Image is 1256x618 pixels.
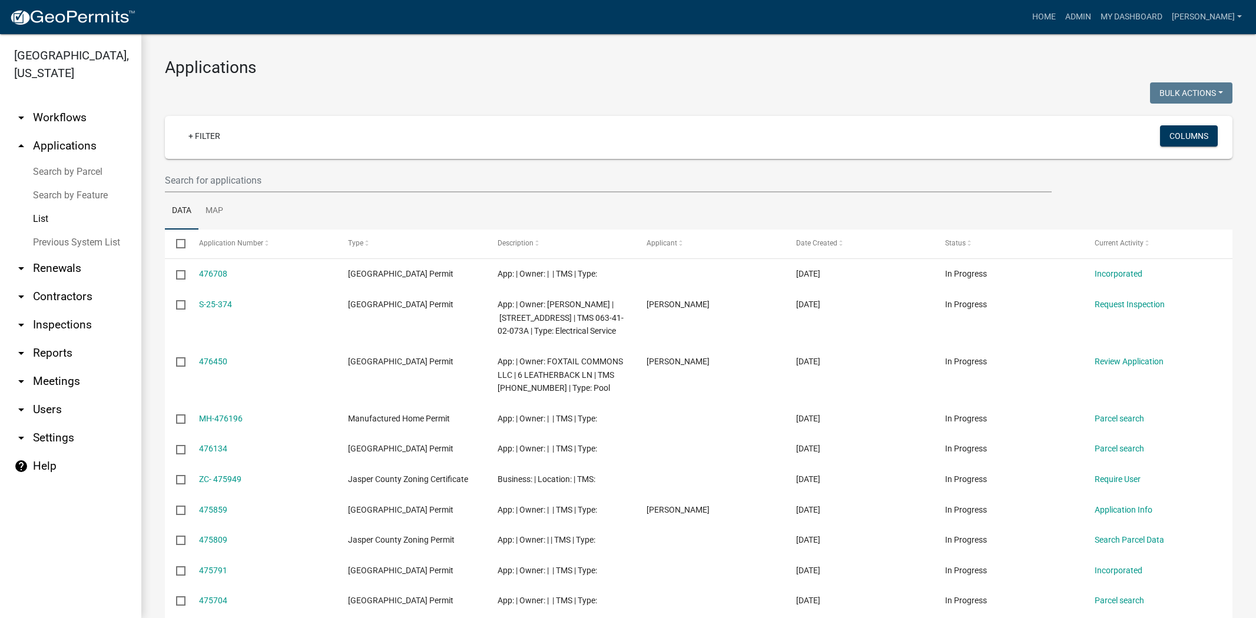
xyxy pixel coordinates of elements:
[796,596,820,605] span: 09/09/2025
[635,230,785,258] datatable-header-cell: Applicant
[1095,474,1141,484] a: Require User
[498,444,597,453] span: App: | Owner: | | TMS | Type:
[14,318,28,332] i: arrow_drop_down
[348,300,453,309] span: Jasper County Building Permit
[1095,566,1142,575] a: Incorporated
[796,357,820,366] span: 09/10/2025
[796,535,820,544] span: 09/09/2025
[647,239,677,247] span: Applicant
[199,596,227,605] a: 475704
[498,474,595,484] span: Business: | Location: | TMS:
[647,300,710,309] span: Thomas Maroney
[1083,230,1232,258] datatable-header-cell: Current Activity
[498,566,597,575] span: App: | Owner: | | TMS | Type:
[796,269,820,278] span: 09/10/2025
[498,239,533,247] span: Description
[198,192,230,230] a: Map
[1028,6,1061,28] a: Home
[796,414,820,423] span: 09/10/2025
[348,505,453,514] span: Jasper County Building Permit
[165,168,1052,192] input: Search for applications
[945,566,987,575] span: In Progress
[945,269,987,278] span: In Progress
[14,431,28,445] i: arrow_drop_down
[486,230,635,258] datatable-header-cell: Description
[1095,444,1144,453] a: Parcel search
[1167,6,1247,28] a: [PERSON_NAME]
[945,444,987,453] span: In Progress
[945,357,987,366] span: In Progress
[1096,6,1167,28] a: My Dashboard
[945,596,987,605] span: In Progress
[647,357,710,366] span: Kimberley Bonarrigo
[934,230,1083,258] datatable-header-cell: Status
[165,230,187,258] datatable-header-cell: Select
[945,535,987,544] span: In Progress
[199,444,227,453] a: 476134
[796,300,820,309] span: 09/10/2025
[1150,82,1232,104] button: Bulk Actions
[945,300,987,309] span: In Progress
[796,239,837,247] span: Date Created
[1095,505,1152,514] a: Application Info
[945,414,987,423] span: In Progress
[498,505,597,514] span: App: | Owner: | | TMS | Type:
[14,111,28,125] i: arrow_drop_down
[199,414,243,423] a: MH-476196
[348,474,468,484] span: Jasper County Zoning Certificate
[796,474,820,484] span: 09/09/2025
[14,261,28,275] i: arrow_drop_down
[187,230,337,258] datatable-header-cell: Application Number
[14,403,28,417] i: arrow_drop_down
[945,474,987,484] span: In Progress
[498,414,597,423] span: App: | Owner: | | TMS | Type:
[1095,357,1164,366] a: Review Application
[348,269,453,278] span: Jasper County Building Permit
[784,230,934,258] datatable-header-cell: Date Created
[796,505,820,514] span: 09/09/2025
[348,535,455,544] span: Jasper County Zoning Permit
[945,505,987,514] span: In Progress
[165,192,198,230] a: Data
[1095,596,1144,605] a: Parcel search
[14,459,28,473] i: help
[199,357,227,366] a: 476450
[179,125,230,147] a: + Filter
[945,239,966,247] span: Status
[1095,535,1164,544] a: Search Parcel Data
[14,139,28,153] i: arrow_drop_up
[796,566,820,575] span: 09/09/2025
[199,566,227,575] a: 475791
[348,444,453,453] span: Jasper County Building Permit
[14,374,28,388] i: arrow_drop_down
[647,505,710,514] span: Preston Parfitt
[348,566,453,575] span: Jasper County Building Permit
[1160,125,1218,147] button: Columns
[14,290,28,304] i: arrow_drop_down
[1095,239,1144,247] span: Current Activity
[1095,300,1165,309] a: Request Inspection
[498,269,597,278] span: App: | Owner: | | TMS | Type:
[199,300,232,309] a: S-25-374
[498,300,624,336] span: App: | Owner: BRYANT ELIZABETH | 510 FAMILY CIR | TMS 063-41-02-073A | Type: Electrical Service
[498,357,623,393] span: App: | Owner: FOXTAIL COMMONS LLC | 6 LEATHERBACK LN | TMS 081-00-03-030 | Type: Pool
[1095,414,1144,423] a: Parcel search
[199,474,241,484] a: ZC- 475949
[199,239,263,247] span: Application Number
[498,535,595,544] span: App: | Owner: | | TMS | Type:
[1095,269,1142,278] a: Incorporated
[199,505,227,514] a: 475859
[348,357,453,366] span: Jasper County Building Permit
[14,346,28,360] i: arrow_drop_down
[348,239,363,247] span: Type
[199,269,227,278] a: 476708
[337,230,486,258] datatable-header-cell: Type
[348,414,450,423] span: Manufactured Home Permit
[348,596,453,605] span: Jasper County Building Permit
[498,596,597,605] span: App: | Owner: | | TMS | Type:
[165,58,1232,78] h3: Applications
[796,444,820,453] span: 09/09/2025
[199,535,227,544] a: 475809
[1061,6,1096,28] a: Admin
